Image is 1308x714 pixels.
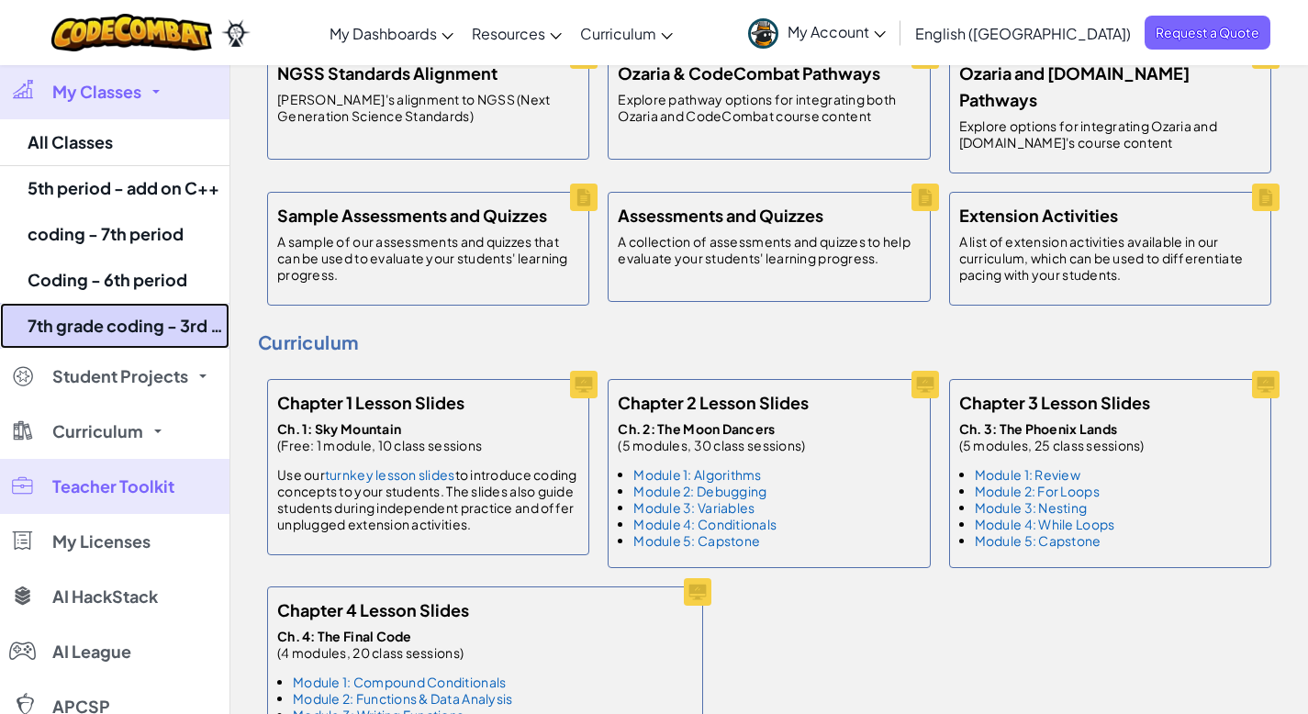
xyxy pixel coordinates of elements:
img: avatar [748,18,778,49]
span: Curriculum [52,423,143,440]
a: Chapter 3 Lesson Slides Ch. 3: The Phoenix Lands(5 modules, 25 class sessions) Module 1: Review M... [940,370,1280,577]
a: My Account [739,4,895,61]
span: My Classes [52,84,141,100]
span: Curriculum [580,24,656,43]
a: Module 1: Compound Conditionals [293,674,506,690]
p: A list of extension activities available in our curriculum, which can be used to differentiate pa... [959,233,1261,283]
p: A sample of our assessments and quizzes that can be used to evaluate your students' learning prog... [277,233,579,283]
a: Module 2: Functions & Data Analysis [293,690,512,707]
a: Chapter 1 Lesson Slides Ch. 1: Sky Mountain(Free: 1 module, 10 class sessions Use ourturnkey less... [258,370,598,564]
a: Module 2: Debugging [633,483,766,499]
h5: Chapter 3 Lesson Slides [959,389,1150,416]
a: Module 5: Capstone [633,532,760,549]
p: Explore pathway options for integrating both Ozaria and CodeCombat course content [618,91,920,124]
a: My Dashboards [320,8,463,58]
strong: Ch. 2: The Moon Dancers [618,420,775,437]
h5: Assessments and Quizzes [618,202,823,229]
h5: Chapter 1 Lesson Slides [277,389,464,416]
p: (5 modules, 30 class sessions) [618,420,805,453]
a: Request a Quote [1145,16,1270,50]
p: [PERSON_NAME]'s alignment to NGSS (Next Generation Science Standards) [277,91,579,124]
a: Module 3: Variables [633,499,755,516]
h5: Chapter 4 Lesson Slides [277,597,469,623]
p: A collection of assessments and quizzes to help evaluate your students' learning progress. [618,233,920,266]
span: My Account [788,22,886,41]
p: Use our to introduce coding concepts to your students. The slides also guide students during inde... [277,466,579,532]
a: Resources [463,8,571,58]
a: Module 3: Nesting [975,499,1088,516]
span: My Dashboards [330,24,437,43]
a: Module 5: Capstone [975,532,1101,549]
span: AI League [52,643,131,660]
p: (5 modules, 25 class sessions) [959,420,1145,453]
img: Ozaria [221,19,251,47]
img: CodeCombat logo [51,14,212,51]
h5: Extension Activities [959,202,1118,229]
p: (4 modules, 20 class sessions) [277,628,512,661]
h5: Sample Assessments and Quizzes [277,202,547,229]
a: Ozaria and [DOMAIN_NAME] Pathways Explore options for integrating Ozaria and [DOMAIN_NAME]'s cour... [940,40,1280,183]
a: Module 1: Algorithms [633,466,761,483]
span: Student Projects [52,368,188,385]
span: Teacher Toolkit [52,478,174,495]
a: NGSS Standards Alignment [PERSON_NAME]'s alignment to NGSS (Next Generation Science Standards) [258,40,598,169]
a: English ([GEOGRAPHIC_DATA]) [906,8,1140,58]
span: Resources [472,24,545,43]
a: Module 1: Review [975,466,1080,483]
h4: Curriculum [258,329,1280,356]
a: Module 2: For Loops [975,483,1100,499]
a: turnkey lesson slides [325,466,455,483]
p: (Free: 1 module, 10 class sessions [277,420,579,453]
span: English ([GEOGRAPHIC_DATA]) [915,24,1131,43]
a: Sample Assessments and Quizzes A sample of our assessments and quizzes that can be used to evalua... [258,183,598,315]
a: Module 4: Conditionals [633,516,777,532]
strong: Ch. 1: Sky Mountain [277,420,401,437]
h5: Ozaria & CodeCombat Pathways [618,60,880,86]
h5: NGSS Standards Alignment [277,60,497,86]
a: Ozaria & CodeCombat Pathways Explore pathway options for integrating both Ozaria and CodeCombat c... [598,40,939,169]
h5: Chapter 2 Lesson Slides [618,389,809,416]
a: Chapter 2 Lesson Slides Ch. 2: The Moon Dancers(5 modules, 30 class sessions) Module 1: Algorithm... [598,370,939,577]
a: Module 4: While Loops [975,516,1115,532]
span: AI HackStack [52,588,158,605]
strong: Ch. 3: The Phoenix Lands [959,420,1117,437]
span: My Licenses [52,533,151,550]
strong: Ch. 4: The Final Code [277,628,412,644]
h5: Ozaria and [DOMAIN_NAME] Pathways [959,60,1261,113]
a: Assessments and Quizzes A collection of assessments and quizzes to help evaluate your students' l... [598,183,939,311]
a: Extension Activities A list of extension activities available in our curriculum, which can be use... [940,183,1280,315]
a: Curriculum [571,8,682,58]
p: Explore options for integrating Ozaria and [DOMAIN_NAME]'s course content [959,117,1261,151]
